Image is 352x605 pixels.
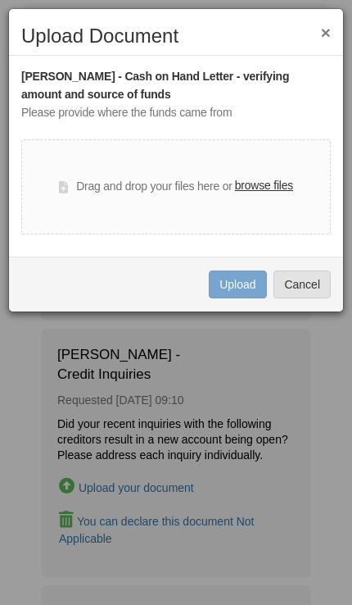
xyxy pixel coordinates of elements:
[321,24,331,41] button: ×
[235,177,293,195] label: browse files
[21,68,331,104] div: [PERSON_NAME] - Cash on Hand Letter - verifying amount and source of funds
[21,25,331,47] h2: Upload Document
[209,271,266,298] button: Upload
[273,271,331,298] button: Cancel
[21,104,331,122] div: Please provide where the funds came from
[59,177,293,197] div: Drag and drop your files here or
